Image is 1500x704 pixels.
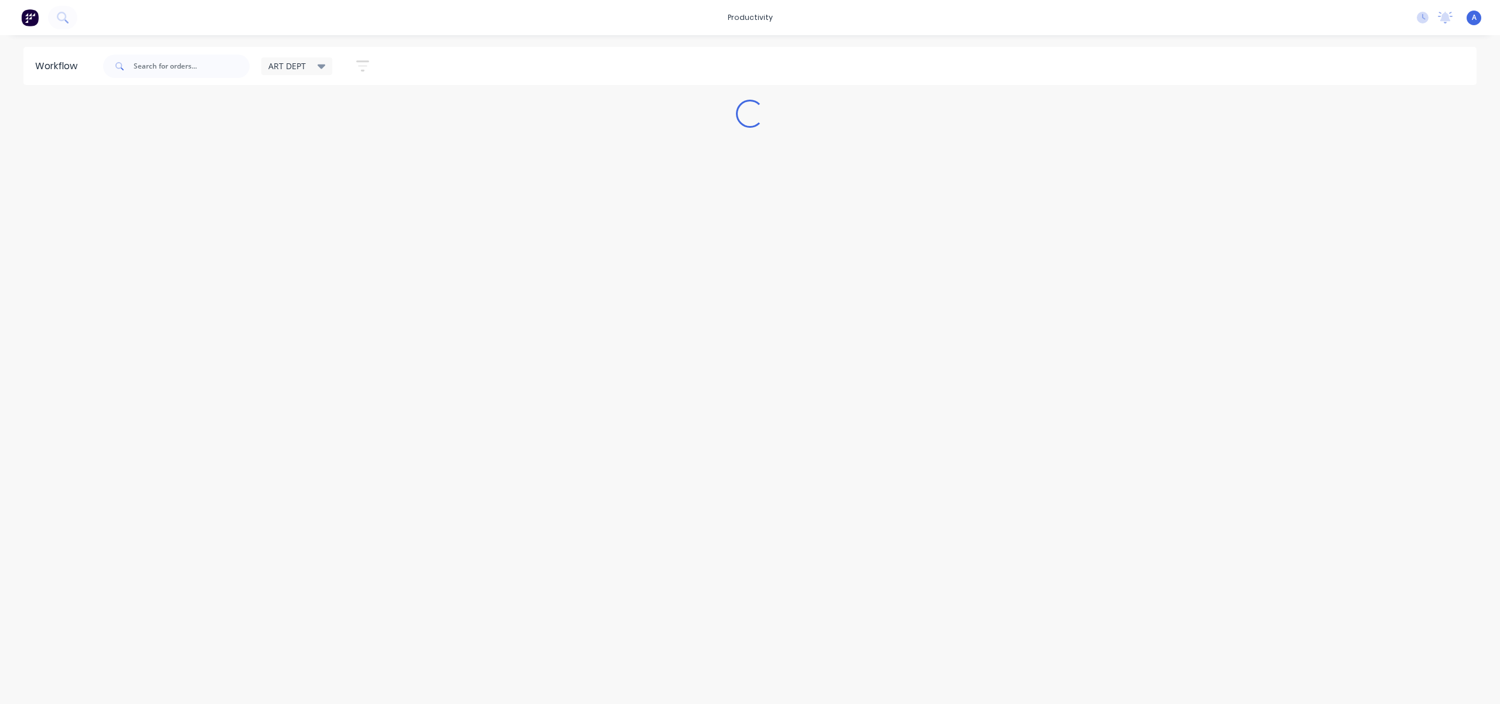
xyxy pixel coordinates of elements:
[21,9,39,26] img: Factory
[268,60,306,72] span: ART DEPT
[1472,12,1477,23] span: A
[134,55,250,78] input: Search for orders...
[722,9,779,26] div: productivity
[35,59,83,73] div: Workflow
